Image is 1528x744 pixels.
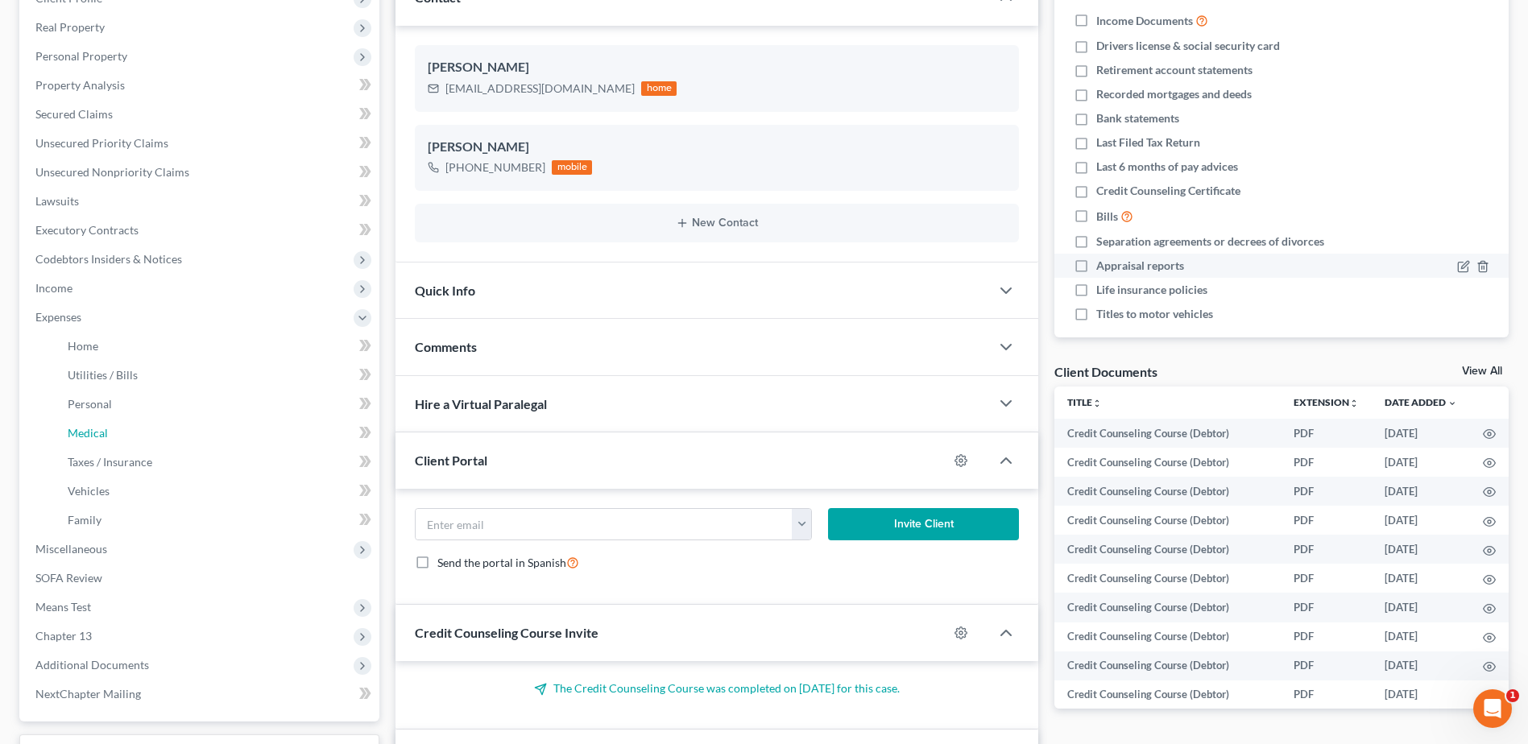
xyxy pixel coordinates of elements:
[1054,680,1281,709] td: Credit Counseling Course (Debtor)
[1096,159,1238,175] span: Last 6 months of pay advices
[1096,134,1200,151] span: Last Filed Tax Return
[23,680,379,709] a: NextChapter Mailing
[1054,564,1281,593] td: Credit Counseling Course (Debtor)
[1372,506,1470,535] td: [DATE]
[1372,477,1470,506] td: [DATE]
[23,100,379,129] a: Secured Claims
[1385,396,1457,408] a: Date Added expand_more
[35,629,92,643] span: Chapter 13
[1372,651,1470,680] td: [DATE]
[1067,396,1102,408] a: Titleunfold_more
[68,513,101,527] span: Family
[1054,593,1281,622] td: Credit Counseling Course (Debtor)
[68,368,138,382] span: Utilities / Bills
[828,508,1019,540] button: Invite Client
[1372,564,1470,593] td: [DATE]
[55,419,379,448] a: Medical
[35,165,189,179] span: Unsecured Nonpriority Claims
[1096,234,1324,250] span: Separation agreements or decrees of divorces
[1506,689,1519,702] span: 1
[68,484,110,498] span: Vehicles
[415,453,487,468] span: Client Portal
[68,339,98,353] span: Home
[1281,680,1372,709] td: PDF
[552,160,592,175] div: mobile
[1372,622,1470,651] td: [DATE]
[35,252,182,266] span: Codebtors Insiders & Notices
[35,571,102,585] span: SOFA Review
[1096,38,1280,54] span: Drivers license & social security card
[55,477,379,506] a: Vehicles
[23,158,379,187] a: Unsecured Nonpriority Claims
[1281,622,1372,651] td: PDF
[35,310,81,324] span: Expenses
[1281,535,1372,564] td: PDF
[1372,535,1470,564] td: [DATE]
[641,81,677,96] div: home
[428,138,1006,157] div: [PERSON_NAME]
[1096,209,1118,225] span: Bills
[35,223,139,237] span: Executory Contracts
[416,509,792,539] input: Enter email
[35,49,127,63] span: Personal Property
[1096,306,1213,322] span: Titles to motor vehicles
[428,58,1006,77] div: [PERSON_NAME]
[1054,622,1281,651] td: Credit Counseling Course (Debtor)
[1372,419,1470,448] td: [DATE]
[428,217,1006,229] button: New Contact
[23,216,379,245] a: Executory Contracts
[1281,506,1372,535] td: PDF
[415,680,1019,696] p: The Credit Counseling Course was completed on [DATE] for this case.
[1096,110,1179,126] span: Bank statements
[445,81,635,97] div: [EMAIL_ADDRESS][DOMAIN_NAME]
[437,556,566,569] span: Send the portal in Spanish
[1349,399,1359,408] i: unfold_more
[1096,258,1184,274] span: Appraisal reports
[35,78,125,92] span: Property Analysis
[1294,396,1359,408] a: Extensionunfold_more
[415,396,547,411] span: Hire a Virtual Paralegal
[1281,593,1372,622] td: PDF
[1054,651,1281,680] td: Credit Counseling Course (Debtor)
[1054,363,1157,380] div: Client Documents
[1473,689,1512,728] iframe: Intercom live chat
[1096,282,1207,298] span: Life insurance policies
[1462,366,1502,377] a: View All
[415,339,477,354] span: Comments
[1096,183,1240,199] span: Credit Counseling Certificate
[35,600,91,614] span: Means Test
[1281,419,1372,448] td: PDF
[1054,506,1281,535] td: Credit Counseling Course (Debtor)
[1372,593,1470,622] td: [DATE]
[23,187,379,216] a: Lawsuits
[1092,399,1102,408] i: unfold_more
[23,129,379,158] a: Unsecured Priority Claims
[68,397,112,411] span: Personal
[415,283,475,298] span: Quick Info
[1054,477,1281,506] td: Credit Counseling Course (Debtor)
[1447,399,1457,408] i: expand_more
[1372,448,1470,477] td: [DATE]
[1281,477,1372,506] td: PDF
[23,71,379,100] a: Property Analysis
[1054,448,1281,477] td: Credit Counseling Course (Debtor)
[35,687,141,701] span: NextChapter Mailing
[1096,62,1253,78] span: Retirement account statements
[1372,680,1470,709] td: [DATE]
[445,159,545,176] div: [PHONE_NUMBER]
[68,455,152,469] span: Taxes / Insurance
[35,658,149,672] span: Additional Documents
[1096,13,1193,29] span: Income Documents
[35,107,113,121] span: Secured Claims
[55,448,379,477] a: Taxes / Insurance
[55,332,379,361] a: Home
[415,625,598,640] span: Credit Counseling Course Invite
[1054,419,1281,448] td: Credit Counseling Course (Debtor)
[35,194,79,208] span: Lawsuits
[1096,86,1252,102] span: Recorded mortgages and deeds
[68,426,108,440] span: Medical
[23,564,379,593] a: SOFA Review
[55,390,379,419] a: Personal
[35,542,107,556] span: Miscellaneous
[55,506,379,535] a: Family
